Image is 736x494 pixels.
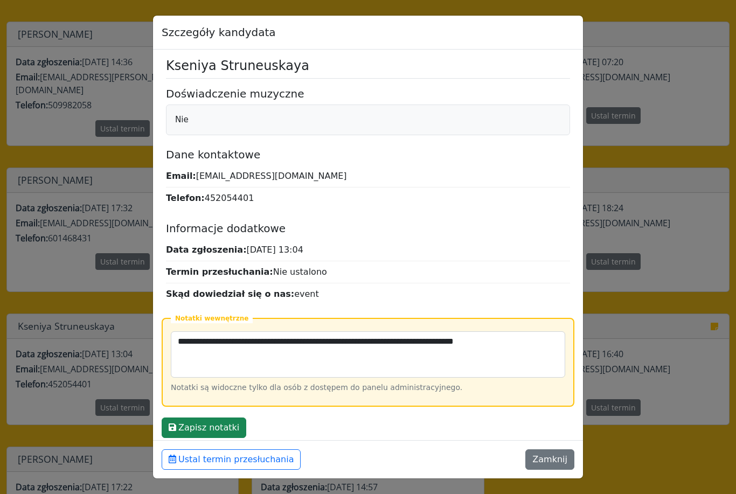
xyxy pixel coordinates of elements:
[166,165,570,187] div: [EMAIL_ADDRESS][DOMAIN_NAME]
[166,267,273,277] strong: Termin przesłuchania:
[166,187,570,209] div: 452054401
[166,245,247,255] strong: Data zgłoszenia:
[162,24,276,40] h5: Szczegóły kandydata
[166,193,205,203] strong: Telefon:
[166,239,570,261] div: [DATE] 13:04
[162,449,301,470] button: Ustal termin przesłuchania
[166,283,570,305] div: event
[166,171,196,181] strong: Email:
[166,58,570,79] h4: Kseniya Struneuskaya
[166,148,570,161] h5: Dane kontaktowe
[162,418,246,438] button: Zapisz notatki
[166,261,570,283] div: Nie ustalono
[166,105,570,135] div: Nie
[525,449,574,470] button: Zamknij
[171,382,462,393] small: Notatki są widoczne tylko dla osób z dostępem do panelu administracyjnego.
[166,289,294,299] strong: Skąd dowiedział się o nas:
[166,222,570,235] h5: Informacje dodatkowe
[166,87,570,100] h5: Doświadczenie muzyczne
